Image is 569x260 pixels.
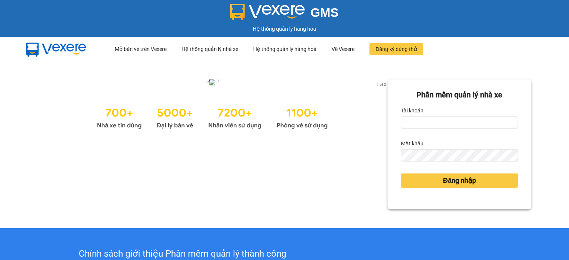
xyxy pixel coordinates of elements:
[401,117,518,129] input: Tài khoản
[253,37,317,61] div: Hệ thống quản lý hàng hoá
[332,37,354,61] div: Về Vexere
[230,11,339,17] a: GMS
[182,37,238,61] div: Hệ thống quản lý nhà xe
[401,173,518,188] button: Đăng nhập
[369,43,423,55] button: Đăng ký dùng thử
[375,45,417,53] span: Đăng ký dùng thử
[374,79,387,89] p: 1 of 2
[2,25,567,33] div: Hệ thống quản lý hàng hóa
[401,89,518,101] div: Phần mềm quản lý nhà xe
[215,79,218,82] li: slide item 2
[377,79,387,88] button: next slide / item
[38,79,48,88] button: previous slide / item
[230,4,305,20] img: logo 2
[311,6,339,19] span: GMS
[401,105,423,117] label: Tài khoản
[19,37,94,61] img: mbUUG5Q.png
[97,103,328,131] img: Statistics.png
[115,37,167,61] div: Mở bán vé trên Vexere
[206,79,209,82] li: slide item 1
[401,149,518,161] input: Mật khẩu
[401,137,423,149] label: Mật khẩu
[443,175,476,186] span: Đăng nhập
